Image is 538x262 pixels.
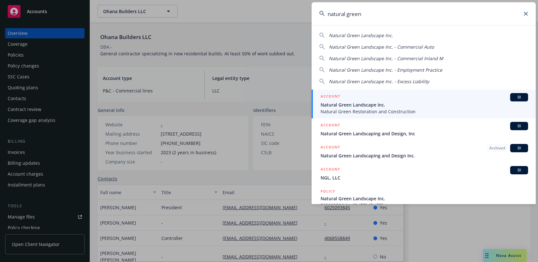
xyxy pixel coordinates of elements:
span: Natural Green Landscaping and Design, Inc [321,130,528,137]
span: Natural Green Landscape Inc. [329,32,393,38]
span: 560003586-01, [DATE]-[DATE] [321,202,528,209]
input: Search... [312,2,536,25]
span: NGL, LLC [321,174,528,181]
h5: POLICY [321,188,335,195]
span: Natural Green Landscape Inc. - Employment Practice [329,67,442,73]
h5: ACCOUNT [321,122,340,130]
span: Natural Green Landscape Inc. - Commercial Auto [329,44,434,50]
span: BI [513,145,526,151]
span: Natural Green Landscape Inc. [321,101,528,108]
a: ACCOUNTArchivedBINatural Green Landscaping and Design Inc. [312,140,536,163]
span: BI [513,94,526,100]
a: ACCOUNTBINatural Green Landscape Inc.Natural Green Restoration and Construction [312,90,536,118]
a: ACCOUNTBINatural Green Landscaping and Design, Inc [312,118,536,140]
a: ACCOUNTBINGL, LLC [312,163,536,185]
span: BI [513,123,526,129]
span: Natural Green Restoration and Construction [321,108,528,115]
span: BI [513,167,526,173]
a: POLICYNatural Green Landscape Inc.560003586-01, [DATE]-[DATE] [312,185,536,212]
h5: ACCOUNT [321,93,340,101]
span: Archived [489,145,505,151]
span: Natural Green Landscaping and Design Inc. [321,152,528,159]
span: Natural Green Landscape Inc. - Commercial Inland M [329,55,443,61]
h5: ACCOUNT [321,166,340,174]
h5: ACCOUNT [321,144,340,152]
span: Natural Green Landscape Inc. [321,195,528,202]
span: Natural Green Landscape Inc. - Excess Liability [329,78,429,84]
